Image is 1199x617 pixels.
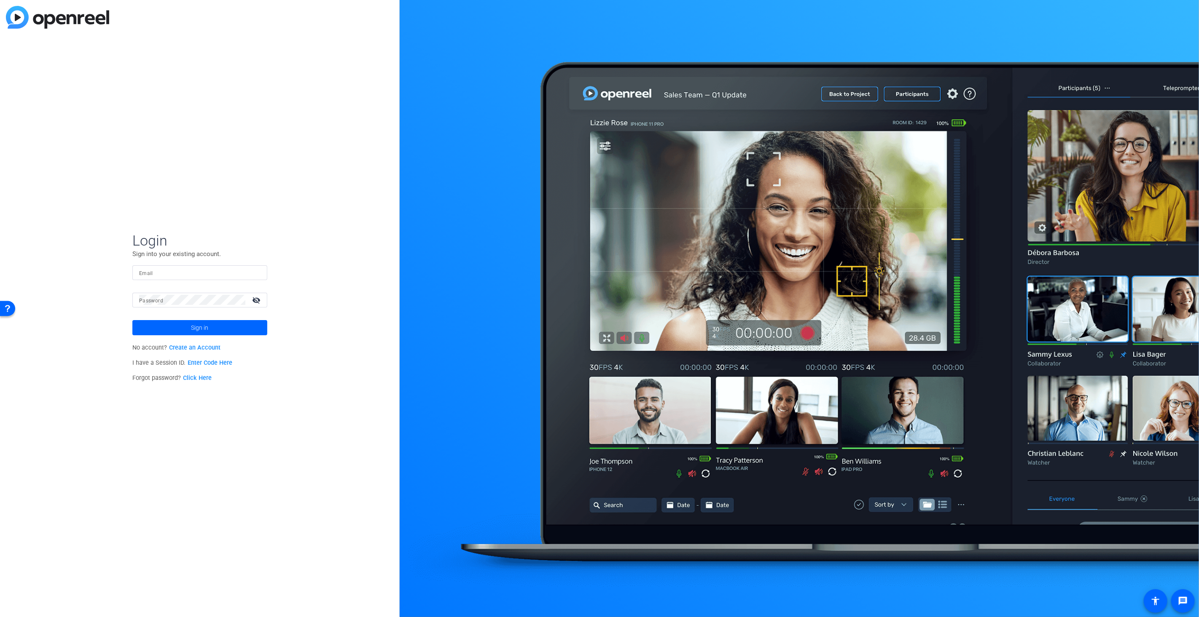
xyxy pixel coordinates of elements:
mat-icon: visibility_off [247,294,267,306]
a: Click Here [183,374,212,382]
mat-icon: message [1178,596,1188,606]
a: Create an Account [169,344,220,351]
mat-label: Password [139,298,163,304]
span: I have a Session ID. [132,359,232,366]
mat-icon: accessibility [1151,596,1161,606]
span: Forgot password? [132,374,212,382]
img: blue-gradient.svg [6,6,109,29]
mat-label: Email [139,270,153,276]
span: No account? [132,344,220,351]
span: Sign in [191,317,209,338]
span: Login [132,232,267,249]
button: Sign in [132,320,267,335]
input: Enter Email Address [139,267,261,278]
a: Enter Code Here [188,359,232,366]
p: Sign into your existing account. [132,249,267,259]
